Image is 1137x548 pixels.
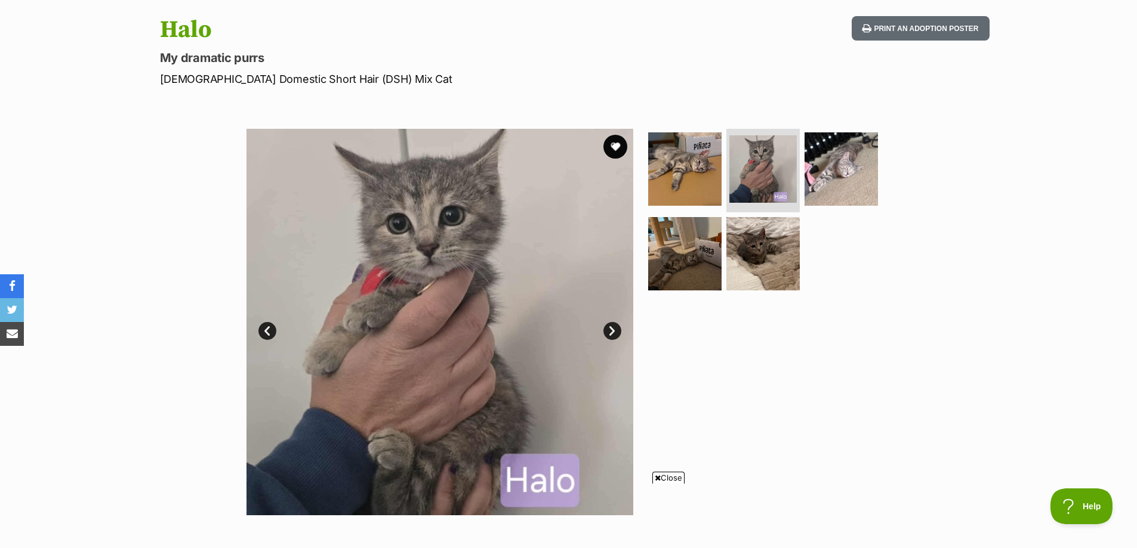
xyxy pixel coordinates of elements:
[648,217,722,290] img: Photo of Halo
[258,322,276,340] a: Prev
[729,135,797,203] img: Photo of Halo
[160,49,665,66] p: My dramatic purrs
[805,132,878,206] img: Photo of Halo
[603,322,621,340] a: Next
[1050,488,1113,524] iframe: Help Scout Beacon - Open
[160,71,665,87] p: [DEMOGRAPHIC_DATA] Domestic Short Hair (DSH) Mix Cat
[246,129,633,515] img: Photo of Halo
[652,472,685,484] span: Close
[603,135,627,159] button: favourite
[852,16,989,41] button: Print an adoption poster
[160,16,665,44] h1: Halo
[648,132,722,206] img: Photo of Halo
[726,217,800,290] img: Photo of Halo
[279,488,858,542] iframe: Advertisement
